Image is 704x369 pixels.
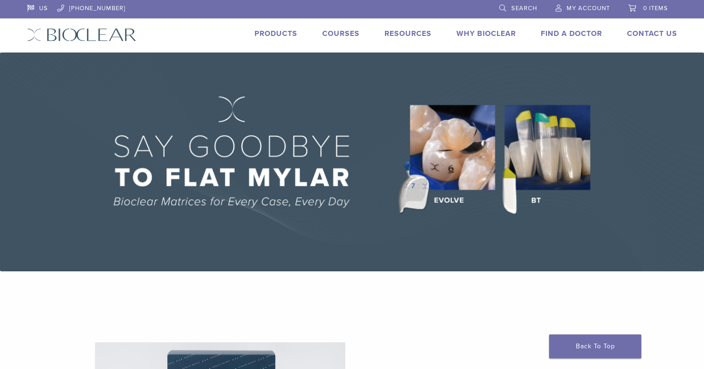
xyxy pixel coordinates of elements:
[541,29,602,38] a: Find A Doctor
[511,5,537,12] span: Search
[27,28,136,41] img: Bioclear
[643,5,668,12] span: 0 items
[567,5,610,12] span: My Account
[322,29,360,38] a: Courses
[549,334,641,358] a: Back To Top
[456,29,516,38] a: Why Bioclear
[385,29,432,38] a: Resources
[254,29,297,38] a: Products
[627,29,677,38] a: Contact Us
